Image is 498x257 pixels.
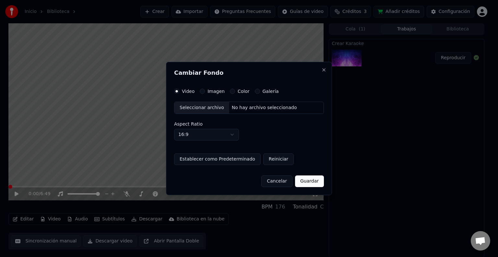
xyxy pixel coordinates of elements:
div: No hay archivo seleccionado [229,105,300,111]
label: Imagen [207,89,225,94]
button: Guardar [295,175,324,187]
h2: Cambiar Fondo [174,70,324,76]
button: Establecer como Predeterminado [174,153,261,165]
label: Video [182,89,195,94]
button: Cancelar [261,175,292,187]
label: Galería [263,89,279,94]
button: Reiniciar [263,153,294,165]
label: Color [238,89,250,94]
label: Aspect Ratio [174,122,324,126]
div: Seleccionar archivo [174,102,229,114]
